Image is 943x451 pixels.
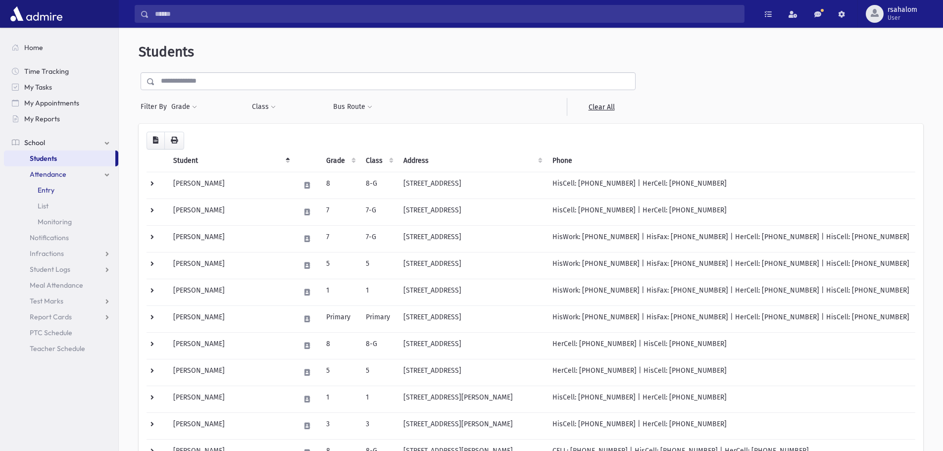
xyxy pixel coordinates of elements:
td: [PERSON_NAME] [167,332,294,359]
button: Bus Route [333,98,373,116]
td: [PERSON_NAME] [167,252,294,279]
td: HerCell: [PHONE_NUMBER] | HisCell: [PHONE_NUMBER] [546,332,915,359]
a: Students [4,150,115,166]
td: HisCell: [PHONE_NUMBER] | HerCell: [PHONE_NUMBER] [546,199,915,225]
td: HisCell: [PHONE_NUMBER] | HerCell: [PHONE_NUMBER] [546,172,915,199]
td: [STREET_ADDRESS] [397,225,546,252]
td: [STREET_ADDRESS] [397,252,546,279]
span: Student Logs [30,265,70,274]
th: Address: activate to sort column ascending [397,150,546,172]
td: Primary [360,305,397,332]
span: School [24,138,45,147]
td: 7 [320,225,360,252]
td: 5 [320,252,360,279]
span: Filter By [141,101,171,112]
td: 7-G [360,199,397,225]
span: Teacher Schedule [30,344,85,353]
a: Monitoring [4,214,118,230]
td: HisWork: [PHONE_NUMBER] | HisFax: [PHONE_NUMBER] | HerCell: [PHONE_NUMBER] | HisCell: [PHONE_NUMBER] [546,252,915,279]
td: HerCell: [PHONE_NUMBER] | HisCell: [PHONE_NUMBER] [546,359,915,386]
td: [PERSON_NAME] [167,199,294,225]
td: HisWork: [PHONE_NUMBER] | HisFax: [PHONE_NUMBER] | HerCell: [PHONE_NUMBER] | HisCell: [PHONE_NUMBER] [546,305,915,332]
span: Attendance [30,170,66,179]
a: Clear All [567,98,636,116]
td: [STREET_ADDRESS] [397,279,546,305]
td: HisWork: [PHONE_NUMBER] | HisFax: [PHONE_NUMBER] | HerCell: [PHONE_NUMBER] | HisCell: [PHONE_NUMBER] [546,279,915,305]
button: Print [164,132,184,150]
img: AdmirePro [8,4,65,24]
a: My Tasks [4,79,118,95]
td: [STREET_ADDRESS] [397,199,546,225]
a: School [4,135,118,150]
a: Teacher Schedule [4,341,118,356]
span: Students [30,154,57,163]
span: Monitoring [38,217,72,226]
th: Phone [546,150,915,172]
span: My Appointments [24,99,79,107]
a: Home [4,40,118,55]
span: User [888,14,917,22]
td: [PERSON_NAME] [167,305,294,332]
th: Grade: activate to sort column ascending [320,150,360,172]
span: Home [24,43,43,52]
td: 5 [360,252,397,279]
td: HisCell: [PHONE_NUMBER] | HerCell: [PHONE_NUMBER] [546,412,915,439]
a: Test Marks [4,293,118,309]
td: 8 [320,332,360,359]
td: [PERSON_NAME] [167,172,294,199]
td: 8-G [360,172,397,199]
td: Primary [320,305,360,332]
span: Meal Attendance [30,281,83,290]
th: Student: activate to sort column descending [167,150,294,172]
a: Report Cards [4,309,118,325]
td: 8 [320,172,360,199]
span: Report Cards [30,312,72,321]
span: rsahalom [888,6,917,14]
a: List [4,198,118,214]
td: [PERSON_NAME] [167,359,294,386]
td: [STREET_ADDRESS][PERSON_NAME] [397,412,546,439]
td: [STREET_ADDRESS] [397,332,546,359]
a: Attendance [4,166,118,182]
td: [PERSON_NAME] [167,225,294,252]
span: Entry [38,186,54,195]
span: My Tasks [24,83,52,92]
a: Time Tracking [4,63,118,79]
a: Meal Attendance [4,277,118,293]
a: Infractions [4,246,118,261]
td: 1 [320,279,360,305]
a: Notifications [4,230,118,246]
td: [STREET_ADDRESS] [397,359,546,386]
td: [PERSON_NAME] [167,412,294,439]
td: [STREET_ADDRESS] [397,172,546,199]
td: 3 [360,412,397,439]
span: PTC Schedule [30,328,72,337]
span: Notifications [30,233,69,242]
td: 3 [320,412,360,439]
td: 7-G [360,225,397,252]
td: [PERSON_NAME] [167,279,294,305]
td: [STREET_ADDRESS] [397,305,546,332]
a: My Appointments [4,95,118,111]
td: 8-G [360,332,397,359]
td: 5 [320,359,360,386]
a: My Reports [4,111,118,127]
td: [PERSON_NAME] [167,386,294,412]
span: Infractions [30,249,64,258]
button: Grade [171,98,198,116]
button: Class [251,98,276,116]
th: Class: activate to sort column ascending [360,150,397,172]
span: Time Tracking [24,67,69,76]
input: Search [149,5,744,23]
span: List [38,201,49,210]
td: 1 [360,386,397,412]
td: 1 [320,386,360,412]
td: 5 [360,359,397,386]
span: Test Marks [30,297,63,305]
td: [STREET_ADDRESS][PERSON_NAME] [397,386,546,412]
td: 1 [360,279,397,305]
span: My Reports [24,114,60,123]
td: HisCell: [PHONE_NUMBER] | HerCell: [PHONE_NUMBER] [546,386,915,412]
a: Student Logs [4,261,118,277]
td: HisWork: [PHONE_NUMBER] | HisFax: [PHONE_NUMBER] | HerCell: [PHONE_NUMBER] | HisCell: [PHONE_NUMBER] [546,225,915,252]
